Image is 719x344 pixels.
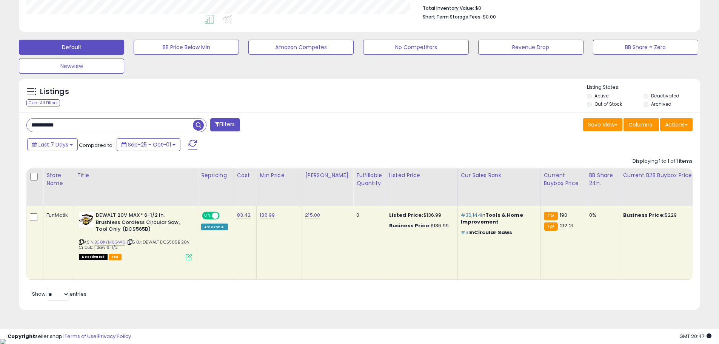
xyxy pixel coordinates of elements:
[483,13,496,20] span: $0.00
[423,5,474,11] b: Total Inventory Value:
[305,171,350,179] div: [PERSON_NAME]
[461,171,537,179] div: Cur Sales Rank
[544,222,558,231] small: FBA
[423,3,687,12] li: $0
[237,211,251,219] a: 83.42
[544,212,558,220] small: FBA
[560,222,573,229] span: 212.21
[32,290,86,298] span: Show: entries
[8,333,35,340] strong: Copyright
[461,211,481,219] span: #36,144
[589,212,614,219] div: 0%
[305,211,320,219] a: 215.00
[79,142,114,149] span: Compared to:
[38,141,68,148] span: Last 7 Days
[389,211,423,219] b: Listed Price:
[583,118,622,131] button: Save View
[389,171,454,179] div: Listed Price
[98,333,131,340] a: Privacy Policy
[128,141,171,148] span: Sep-25 - Oct-01
[19,59,124,74] button: Newview
[65,333,97,340] a: Terms of Use
[587,84,700,91] p: Listing States:
[79,239,189,250] span: | SKU: DEWALT DCS565B 20V Circular Saw 6-1/2
[633,158,693,165] div: Displaying 1 to 1 of 1 items
[461,212,535,225] p: in
[356,171,382,187] div: Fulfillable Quantity
[651,101,671,107] label: Archived
[19,40,124,55] button: Default
[560,211,567,219] span: 190
[594,101,622,107] label: Out of Stock
[248,40,354,55] button: Amazon Competes
[109,254,122,260] span: FBA
[623,211,665,219] b: Business Price:
[77,171,195,179] div: Title
[46,171,71,187] div: Store Name
[260,211,275,219] a: 136.99
[461,229,535,236] p: in
[363,40,468,55] button: No Competitors
[26,99,60,106] div: Clear All Filters
[651,93,679,99] label: Deactivated
[474,229,512,236] span: Circular Saws
[389,222,431,229] b: Business Price:
[8,333,131,340] div: seller snap | |
[544,171,583,187] div: Current Buybox Price
[461,211,523,225] span: Tools & Home Improvement
[593,40,698,55] button: BB Share = Zero
[201,224,228,230] div: Amazon AI
[623,171,700,179] div: Current B2B Buybox Price
[237,171,254,179] div: Cost
[94,239,125,245] a: B08KYM6GW6
[201,171,230,179] div: Repricing
[219,213,231,219] span: OFF
[96,212,188,235] b: DEWALT 20V MAX* 6-1/2 in. Brushless Cordless Circular Saw, Tool Only (DCS565B)
[203,213,212,219] span: ON
[134,40,239,55] button: BB Price Below Min
[40,86,69,97] h5: Listings
[679,333,711,340] span: 2025-10-9 20:47 GMT
[210,118,240,131] button: Filters
[623,212,697,219] div: $229
[260,171,299,179] div: Min Price
[660,118,693,131] button: Actions
[389,222,452,229] div: $136.99
[594,93,608,99] label: Active
[478,40,584,55] button: Revenue Drop
[589,171,617,187] div: BB Share 24h.
[461,229,470,236] span: #31
[423,14,482,20] b: Short Term Storage Fees:
[356,212,380,219] div: 0
[27,138,78,151] button: Last 7 Days
[46,212,68,219] div: FunMatik
[117,138,180,151] button: Sep-25 - Oct-01
[79,212,94,227] img: 41x4DZKRUGL._SL40_.jpg
[624,118,659,131] button: Columns
[389,212,452,219] div: $136.99
[79,254,108,260] span: All listings that are unavailable for purchase on Amazon for any reason other than out-of-stock
[628,121,652,128] span: Columns
[79,212,192,259] div: ASIN:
